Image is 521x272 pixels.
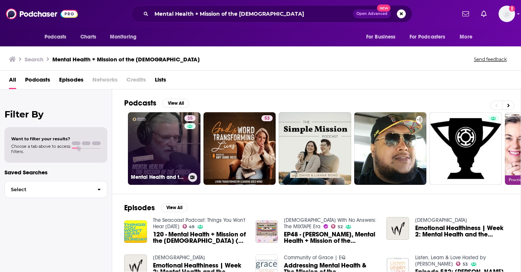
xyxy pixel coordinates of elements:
[415,217,467,223] a: West Ridge Church
[162,99,189,108] button: View All
[80,32,96,42] span: Charts
[353,9,391,18] button: Open AdvancedNew
[187,115,193,122] span: 35
[126,74,146,89] span: Credits
[153,231,246,244] a: 120 - Mental Health + Mission of the Church (w/ Chip Judd)
[124,220,147,243] img: 120 - Mental Health + Mission of the Church (w/ Chip Judd)
[377,4,390,12] span: New
[5,187,91,192] span: Select
[284,254,346,261] a: Community of Grace | EQ
[478,7,490,20] a: Show notifications dropdown
[124,203,188,213] a: EpisodesView All
[131,174,185,180] h3: Mental Health and the Mission of the [DEMOGRAPHIC_DATA]
[499,6,515,22] span: Logged in as antonettefrontgate
[52,56,200,63] h3: Mental Health + Mission of the [DEMOGRAPHIC_DATA]
[4,181,107,198] button: Select
[155,74,166,89] a: Lists
[128,112,200,185] a: 35Mental Health and the Mission of the [DEMOGRAPHIC_DATA]
[415,225,509,238] span: Emotional Healthiness | Week 2: Mental Health and the Mission of the [DEMOGRAPHIC_DATA]
[6,7,78,21] img: Podchaser - Follow, Share and Rate Podcasts
[110,32,137,42] span: Monitoring
[472,56,509,62] button: Send feedback
[386,217,409,240] img: Emotional Healthiness | Week 2: Mental Health and the Mission of the Church
[11,144,70,154] span: Choose a tab above to access filters.
[356,12,387,16] span: Open Advanced
[463,263,468,266] span: 53
[261,115,273,121] a: 53
[203,112,276,185] a: 53
[366,32,396,42] span: For Business
[124,98,156,108] h2: Podcasts
[284,217,376,230] a: Pastor With No Answers: The MIXTAPE Era
[76,30,101,44] a: Charts
[4,169,107,176] p: Saved Searches
[25,74,50,89] a: Podcasts
[331,224,343,229] a: 52
[264,115,270,122] span: 53
[183,224,195,229] a: 49
[460,32,472,42] span: More
[153,217,245,230] a: The Seacoast Podcast: Things You Won't Hear On Sunday
[410,32,445,42] span: For Podcasters
[338,225,343,229] span: 52
[124,98,189,108] a: PodcastsView All
[499,6,515,22] button: Show profile menu
[25,56,43,63] h3: Search
[131,5,412,22] div: Search podcasts, credits, & more...
[9,74,16,89] a: All
[59,74,83,89] a: Episodes
[509,6,515,12] svg: Add a profile image
[361,30,405,44] button: open menu
[184,115,196,121] a: 35
[11,136,70,141] span: Want to filter your results?
[456,262,468,266] a: 53
[255,220,278,243] img: EP48 - Chip Judd, Mental Health + Mission of the Church
[161,203,188,212] button: View All
[415,225,509,238] a: Emotional Healthiness | Week 2: Mental Health and the Mission of the Church
[39,30,76,44] button: open menu
[45,32,67,42] span: Podcasts
[415,254,486,267] a: Listen, Learn & Love Hosted by Richard Ostler
[124,203,155,213] h2: Episodes
[189,225,194,229] span: 49
[153,254,205,261] a: West Ridge Church
[4,109,107,120] h2: Filter By
[105,30,146,44] button: open menu
[405,30,456,44] button: open menu
[284,231,377,244] a: EP48 - Chip Judd, Mental Health + Mission of the Church
[153,231,246,244] span: 120 - Mental Health + Mission of the [DEMOGRAPHIC_DATA] (w/ [PERSON_NAME])
[284,231,377,244] span: EP48 - [PERSON_NAME], Mental Health + Mission of the [DEMOGRAPHIC_DATA]
[151,8,353,20] input: Search podcasts, credits, & more...
[92,74,117,89] span: Networks
[454,30,482,44] button: open menu
[499,6,515,22] img: User Profile
[459,7,472,20] a: Show notifications dropdown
